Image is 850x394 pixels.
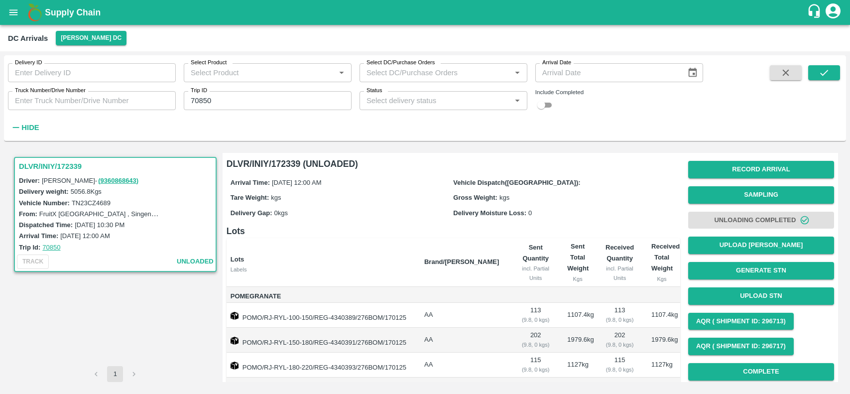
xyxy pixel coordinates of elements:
[512,328,559,353] td: 202
[231,291,416,302] span: Pomegranate
[191,59,227,67] label: Select Product
[8,119,42,136] button: Hide
[651,274,672,283] div: Kgs
[596,303,643,328] td: 113
[688,262,834,279] button: Generate STN
[535,63,679,82] input: Arrival Date
[231,362,239,370] img: box
[45,7,101,17] b: Supply Chain
[39,210,500,218] label: FruitX [GEOGRAPHIC_DATA] , Singena Agrahara Rd, [GEOGRAPHIC_DATA], [GEOGRAPHIC_DATA], [GEOGRAPHIC...
[512,303,559,328] td: 113
[271,194,281,201] span: kgs
[21,124,39,131] strong: Hide
[363,94,508,107] input: Select delivery status
[15,87,86,95] label: Truck Number/Drive Number
[520,340,551,349] div: ( 9.8, 0 kgs)
[227,353,416,378] td: POMO/RJ-RYL-180-220/REG-4340393/276BOM/170125
[651,243,680,272] b: Received Total Weight
[366,87,382,95] label: Status
[512,353,559,378] td: 115
[8,32,48,45] div: DC Arrivals
[184,91,352,110] input: Enter Trip ID
[688,363,834,381] button: Complete
[824,2,842,23] div: account of current user
[231,312,239,320] img: box
[567,274,588,283] div: Kgs
[604,365,635,374] div: ( 9.8, 0 kgs)
[19,160,215,173] h3: DLVR/INIY/172339
[19,210,37,218] label: From:
[688,237,834,254] button: Upload [PERSON_NAME]
[71,188,102,195] label: 5056.8 Kgs
[520,264,551,282] div: incl. Partial Units
[15,59,42,67] label: Delivery ID
[567,243,589,272] b: Sent Total Weight
[227,328,416,353] td: POMO/RJ-RYL-150-180/REG-4340391/276BOM/170125
[231,194,269,201] label: Tare Weight:
[187,66,332,79] input: Select Product
[366,59,435,67] label: Select DC/Purchase Orders
[424,258,499,265] b: Brand/[PERSON_NAME]
[596,328,643,353] td: 202
[416,303,512,328] td: AA
[231,209,272,217] label: Delivery Gap:
[98,177,138,184] a: (9360868643)
[604,264,635,282] div: incl. Partial Units
[227,224,680,238] h6: Lots
[107,366,123,382] button: page 1
[688,313,794,330] button: AQR ( Shipment Id: 296713)
[528,209,532,217] span: 0
[19,221,73,229] label: Dispatched Time:
[542,59,571,67] label: Arrival Date
[453,179,580,186] label: Vehicle Dispatch([GEOGRAPHIC_DATA]):
[19,177,40,184] label: Driver:
[227,303,416,328] td: POMO/RJ-RYL-100-150/REG-4340389/276BOM/170125
[231,265,416,274] div: Labels
[559,303,596,328] td: 1107.4 kg
[274,209,288,217] span: 0 kgs
[604,340,635,349] div: ( 9.8, 0 kgs)
[522,244,549,262] b: Sent Quantity
[688,338,794,355] button: AQR ( Shipment Id: 296717)
[688,287,834,305] button: Upload STN
[335,66,348,79] button: Open
[596,353,643,378] td: 115
[19,188,69,195] label: Delivery weight:
[25,2,45,22] img: logo
[19,232,58,240] label: Arrival Time:
[177,256,214,267] span: unloaded
[688,186,834,204] button: Sampling
[60,232,110,240] label: [DATE] 12:00 AM
[499,194,509,201] span: kgs
[363,66,495,79] input: Select DC/Purchase Orders
[535,88,703,97] div: Include Completed
[231,256,244,263] b: Lots
[807,3,824,21] div: customer-support
[453,209,526,217] label: Delivery Moisture Loss:
[416,328,512,353] td: AA
[45,5,807,19] a: Supply Chain
[231,337,239,345] img: box
[56,31,126,45] button: Select DC
[606,244,634,262] b: Received Quantity
[272,179,321,186] span: [DATE] 12:00 AM
[2,1,25,24] button: open drawer
[87,366,143,382] nav: pagination navigation
[191,87,207,95] label: Trip ID
[227,157,680,171] h6: DLVR/INIY/172339 (UNLOADED)
[520,315,551,324] div: ( 9.8, 0 kgs)
[604,315,635,324] div: ( 9.8, 0 kgs)
[72,199,111,207] label: TN23CZ4689
[688,161,834,178] button: Record Arrival
[231,179,270,186] label: Arrival Time:
[643,328,680,353] td: 1979.6 kg
[559,328,596,353] td: 1979.6 kg
[520,365,551,374] div: ( 9.8, 0 kgs)
[511,94,524,107] button: Open
[643,303,680,328] td: 1107.4 kg
[8,63,176,82] input: Enter Delivery ID
[453,194,497,201] label: Gross Weight:
[559,353,596,378] td: 1127 kg
[8,91,176,110] input: Enter Truck Number/Drive Number
[643,353,680,378] td: 1127 kg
